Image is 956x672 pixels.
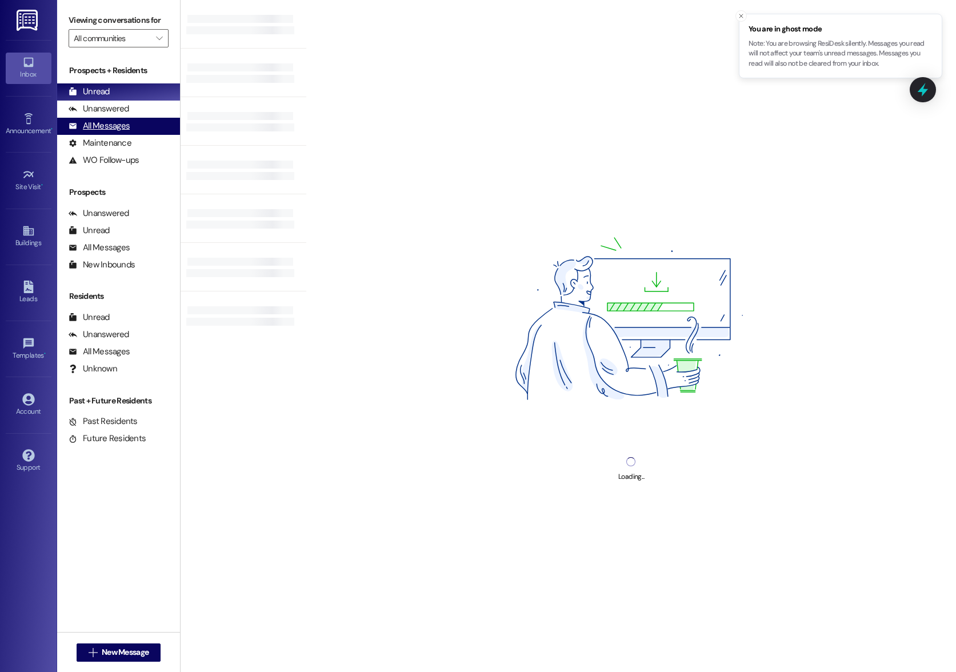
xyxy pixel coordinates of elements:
[57,290,180,302] div: Residents
[6,446,51,477] a: Support
[57,186,180,198] div: Prospects
[57,65,180,77] div: Prospects + Residents
[69,363,117,375] div: Unknown
[6,53,51,83] a: Inbox
[69,259,135,271] div: New Inbounds
[6,165,51,196] a: Site Visit •
[69,11,169,29] label: Viewing conversations for
[44,350,46,358] span: •
[618,471,644,483] div: Loading...
[6,334,51,365] a: Templates •
[156,34,162,43] i: 
[749,23,933,35] span: You are in ghost mode
[69,103,129,115] div: Unanswered
[69,433,146,445] div: Future Residents
[735,10,747,22] button: Close toast
[77,643,161,662] button: New Message
[69,415,138,427] div: Past Residents
[17,10,40,31] img: ResiDesk Logo
[69,120,130,132] div: All Messages
[51,125,53,133] span: •
[69,137,131,149] div: Maintenance
[69,346,130,358] div: All Messages
[69,329,129,341] div: Unanswered
[69,207,129,219] div: Unanswered
[74,29,150,47] input: All communities
[69,311,110,323] div: Unread
[69,86,110,98] div: Unread
[6,390,51,421] a: Account
[6,221,51,252] a: Buildings
[57,395,180,407] div: Past + Future Residents
[69,242,130,254] div: All Messages
[69,154,139,166] div: WO Follow-ups
[69,225,110,237] div: Unread
[6,277,51,308] a: Leads
[41,181,43,189] span: •
[749,39,933,69] p: Note: You are browsing ResiDesk silently. Messages you read will not affect your team's unread me...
